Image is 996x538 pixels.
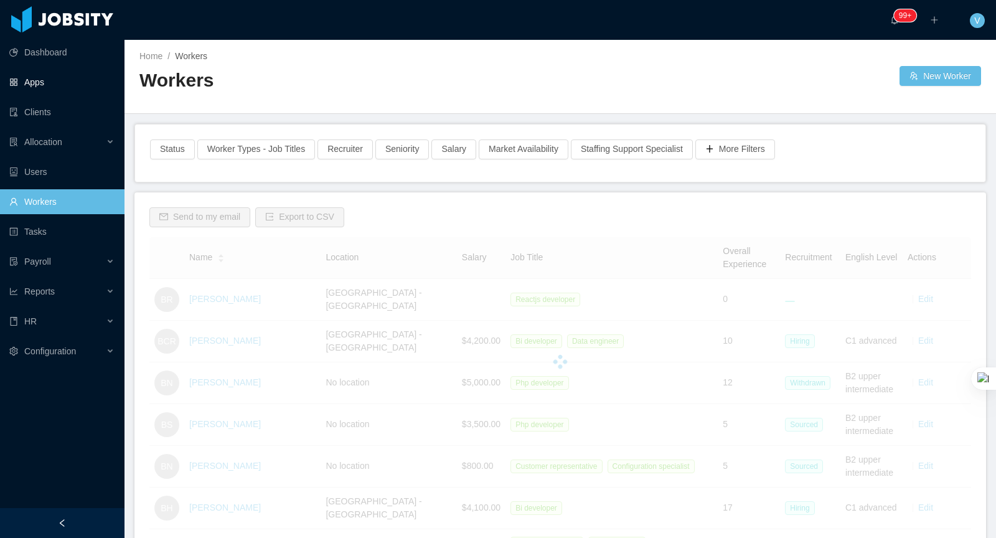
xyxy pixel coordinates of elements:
[9,100,115,125] a: icon: auditClients
[479,139,568,159] button: Market Availability
[571,139,693,159] button: Staffing Support Specialist
[9,257,18,266] i: icon: file-protect
[9,347,18,356] i: icon: setting
[24,137,62,147] span: Allocation
[9,287,18,296] i: icon: line-chart
[24,316,37,326] span: HR
[24,346,76,356] span: Configuration
[150,139,195,159] button: Status
[9,40,115,65] a: icon: pie-chartDashboard
[9,189,115,214] a: icon: userWorkers
[9,317,18,326] i: icon: book
[9,219,115,244] a: icon: profileTasks
[375,139,429,159] button: Seniority
[695,139,775,159] button: icon: plusMore Filters
[900,66,981,86] button: icon: usergroup-addNew Worker
[175,51,207,61] span: Workers
[431,139,476,159] button: Salary
[24,286,55,296] span: Reports
[9,159,115,184] a: icon: robotUsers
[317,139,373,159] button: Recruiter
[24,257,51,267] span: Payroll
[9,70,115,95] a: icon: appstoreApps
[197,139,315,159] button: Worker Types - Job Titles
[139,51,162,61] a: Home
[9,138,18,146] i: icon: solution
[890,16,899,24] i: icon: bell
[167,51,170,61] span: /
[894,9,916,22] sup: 910
[930,16,939,24] i: icon: plus
[139,68,560,93] h2: Workers
[974,13,980,28] span: V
